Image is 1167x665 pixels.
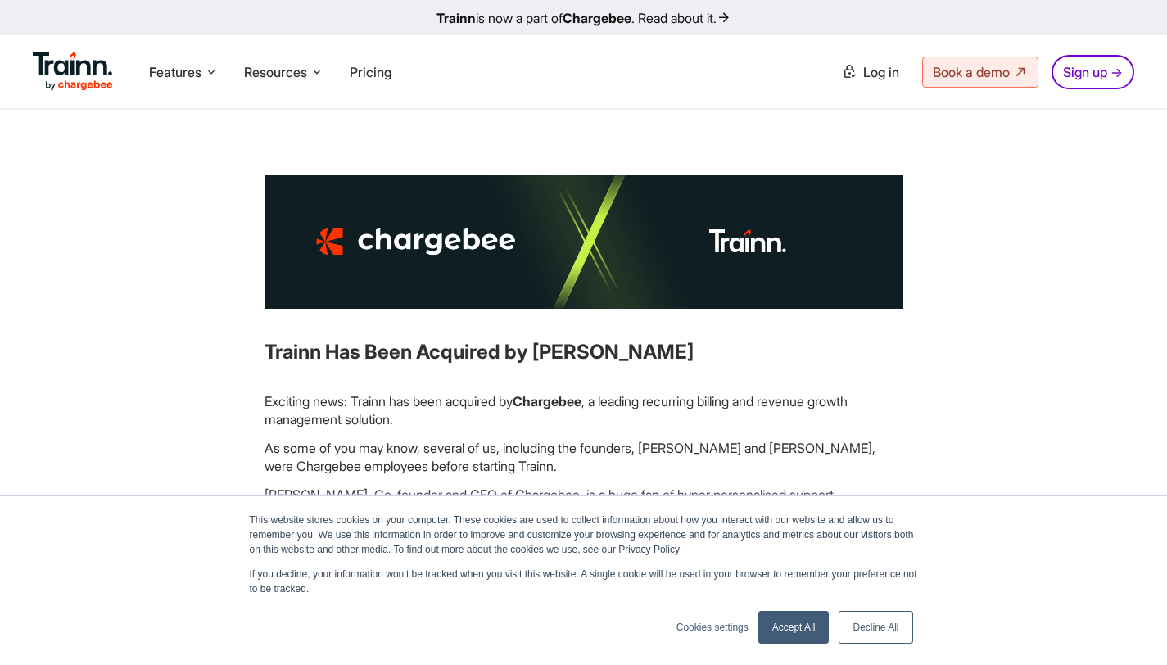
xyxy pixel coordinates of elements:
img: Trainn Logo [33,52,113,91]
p: Exciting news: Trainn has been acquired by , a leading recurring billing and revenue growth manag... [265,392,903,429]
p: If you decline, your information won’t be tracked when you visit this website. A single cookie wi... [250,567,918,596]
p: This website stores cookies on your computer. These cookies are used to collect information about... [250,513,918,557]
a: Accept All [758,611,830,644]
b: Chargebee [513,393,581,409]
span: Log in [863,64,899,80]
a: Decline All [839,611,912,644]
a: Pricing [350,64,391,80]
a: Sign up → [1052,55,1134,89]
b: Trainn [436,10,476,26]
a: Log in [832,57,909,87]
span: Book a demo [933,64,1010,80]
p: [PERSON_NAME], Co-founder and CEO of Chargebee, is a huge fan of hyper personalised support exper... [265,486,903,577]
b: Chargebee [563,10,631,26]
a: Cookies settings [676,620,749,635]
span: Resources [244,63,307,81]
iframe: Chat Widget [1085,586,1167,665]
h3: Trainn Has Been Acquired by [PERSON_NAME] [265,338,903,366]
span: Features [149,63,201,81]
a: Book a demo [922,57,1038,88]
img: Partner Training built on Trainn | Buildops [265,175,903,309]
p: As some of you may know, several of us, including the founders, [PERSON_NAME] and [PERSON_NAME], ... [265,439,903,476]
